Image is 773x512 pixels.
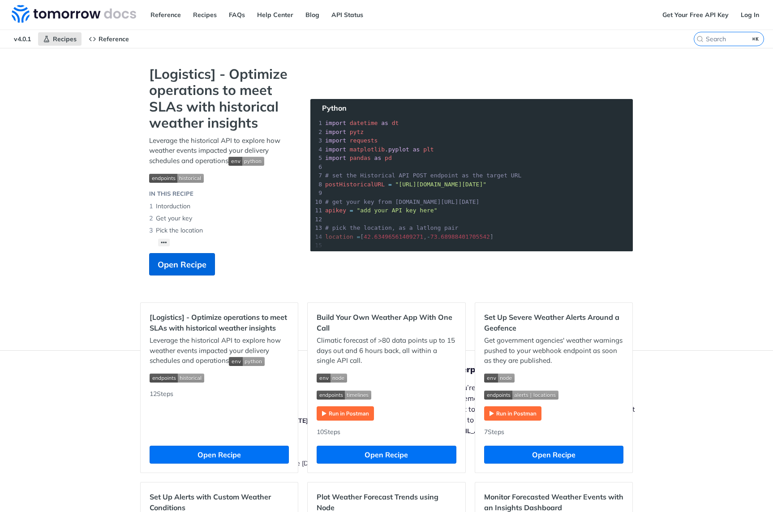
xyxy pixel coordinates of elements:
a: Log In [736,8,764,22]
li: Intorduction [149,200,292,212]
a: Recipes [188,8,222,22]
p: Get government agencies' weather warnings pushed to your webhook endpoint as soon as they are pub... [484,336,623,366]
button: Open Recipe [484,446,623,464]
div: 7 Steps [484,427,623,437]
span: Expand image [317,389,456,400]
img: endpoint [484,391,558,400]
a: Recipes [38,32,82,46]
a: Reference [146,8,186,22]
button: Open Recipe [149,253,215,275]
span: Expand image [150,373,289,383]
a: FAQs [224,8,250,22]
span: Expand image [149,172,292,183]
a: Blog [301,8,324,22]
div: 12 Steps [150,389,289,437]
h2: [Logistics] - Optimize operations to meet SLAs with historical weather insights [150,312,289,333]
a: Expand image [484,409,541,417]
button: ••• [158,239,170,246]
span: Recipes [53,35,77,43]
img: Run in Postman [484,406,541,421]
img: env [317,374,347,383]
h2: Build Your Own Weather App With One Call [317,312,456,333]
svg: Search [696,35,704,43]
img: env [484,374,515,383]
a: Expand image [317,409,374,417]
img: Run in Postman [317,406,374,421]
p: Climatic forecast of >80 data points up to 15 days out and 6 hours back, all within a single API ... [317,336,456,366]
img: endpoint [149,174,204,183]
div: IN THIS RECIPE [149,189,193,198]
p: Leverage the historical API to explore how weather events impacted your delivery schedules and op... [149,136,292,166]
a: Get Your Free API Key [657,8,734,22]
img: endpoint [317,391,371,400]
a: Reference [84,32,134,46]
img: env [229,357,265,366]
button: Open Recipe [317,446,456,464]
button: Open Recipe [150,446,289,464]
h2: Set Up Severe Weather Alerts Around a Geofence [484,312,623,333]
span: Expand image [484,373,623,383]
span: Expand image [229,356,265,365]
img: endpoint [150,374,204,383]
li: Get your key [149,212,292,224]
span: Expand image [317,373,456,383]
img: Tomorrow.io Weather API Docs [12,5,136,23]
img: env [228,157,264,166]
a: Help Center [252,8,298,22]
div: 10 Steps [317,427,456,437]
span: Open Recipe [158,258,206,271]
span: v4.0.1 [9,32,36,46]
span: Expand image [484,389,623,400]
strong: [Logistics] - Optimize operations to meet SLAs with historical weather insights [149,66,292,131]
li: Pick the location [149,224,292,237]
span: Expand image [228,156,264,165]
span: Reference [99,35,129,43]
a: API Status [326,8,368,22]
kbd: ⌘K [750,34,761,43]
p: Leverage the historical API to explore how weather events impacted your delivery schedules and op... [150,336,289,366]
